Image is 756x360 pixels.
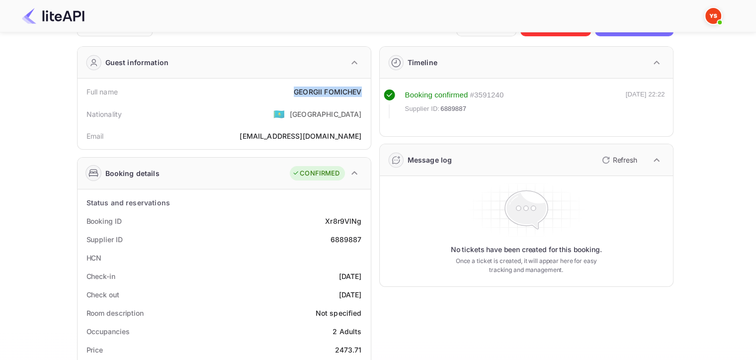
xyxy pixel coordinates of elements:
[290,109,362,119] div: [GEOGRAPHIC_DATA]
[405,90,468,101] div: Booking confirmed
[613,155,637,165] p: Refresh
[330,234,361,245] div: 6889887
[408,57,437,68] div: Timeline
[273,105,285,123] span: United States
[440,104,466,114] span: 6889887
[333,326,361,337] div: 2 Adults
[705,8,721,24] img: Yandex Support
[105,168,160,179] div: Booking details
[86,109,122,119] div: Nationality
[86,345,103,355] div: Price
[86,197,170,208] div: Status and reservations
[240,131,361,141] div: [EMAIL_ADDRESS][DOMAIN_NAME]
[316,308,362,318] div: Not specified
[448,257,605,274] p: Once a ticket is created, it will appear here for easy tracking and management.
[86,326,130,337] div: Occupancies
[292,169,339,179] div: CONFIRMED
[626,90,665,118] div: [DATE] 22:22
[451,245,602,255] p: No tickets have been created for this booking.
[596,152,641,168] button: Refresh
[86,253,102,263] div: HCN
[86,131,104,141] div: Email
[86,87,118,97] div: Full name
[105,57,169,68] div: Guest information
[86,216,122,226] div: Booking ID
[405,104,440,114] span: Supplier ID:
[325,216,361,226] div: Xr8r9VlNg
[339,289,362,300] div: [DATE]
[470,90,504,101] div: # 3591240
[86,234,123,245] div: Supplier ID
[335,345,361,355] div: 2473.71
[22,8,84,24] img: LiteAPI Logo
[294,87,361,97] div: GEORGII FOMICHEV
[86,289,119,300] div: Check out
[339,271,362,281] div: [DATE]
[86,271,115,281] div: Check-in
[408,155,452,165] div: Message log
[86,308,144,318] div: Room description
